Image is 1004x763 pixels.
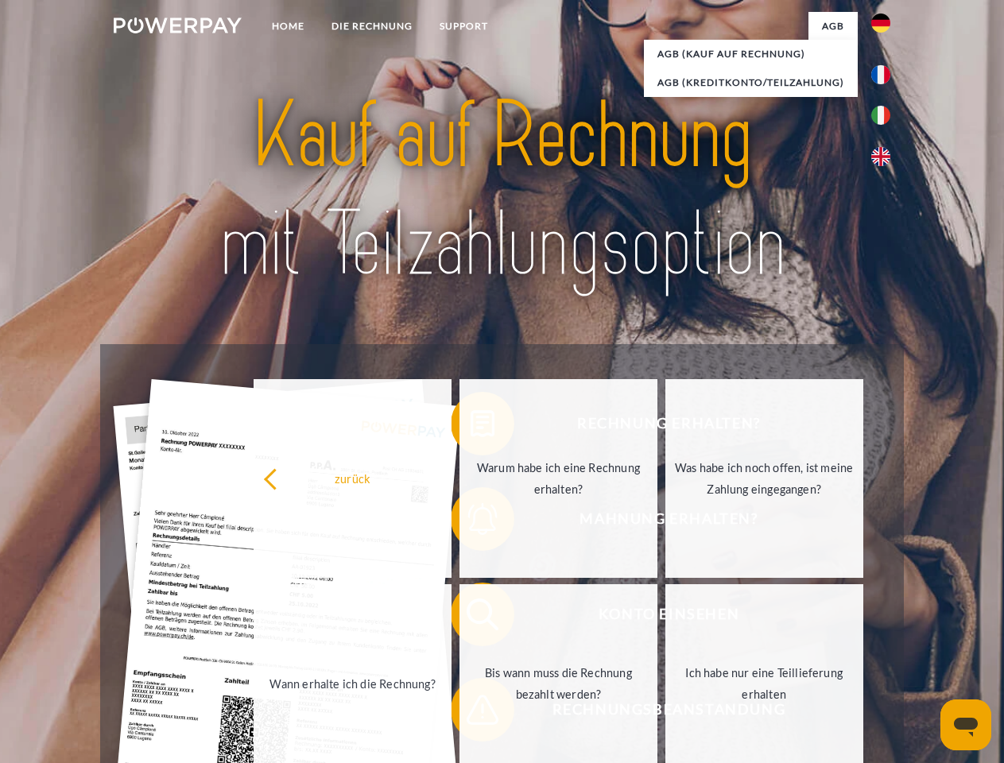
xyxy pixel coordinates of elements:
a: agb [808,12,858,41]
a: Was habe ich noch offen, ist meine Zahlung eingegangen? [665,379,863,578]
div: Warum habe ich eine Rechnung erhalten? [469,457,648,500]
div: Was habe ich noch offen, ist meine Zahlung eingegangen? [675,457,854,500]
img: logo-powerpay-white.svg [114,17,242,33]
a: SUPPORT [426,12,502,41]
a: AGB (Kreditkonto/Teilzahlung) [644,68,858,97]
a: AGB (Kauf auf Rechnung) [644,40,858,68]
img: it [871,106,890,125]
div: Ich habe nur eine Teillieferung erhalten [675,662,854,705]
div: Bis wann muss die Rechnung bezahlt werden? [469,662,648,705]
a: Home [258,12,318,41]
div: zurück [263,467,442,489]
img: title-powerpay_de.svg [152,76,852,304]
img: de [871,14,890,33]
iframe: Schaltfläche zum Öffnen des Messaging-Fensters [940,699,991,750]
a: DIE RECHNUNG [318,12,426,41]
img: en [871,147,890,166]
img: fr [871,65,890,84]
div: Wann erhalte ich die Rechnung? [263,672,442,694]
